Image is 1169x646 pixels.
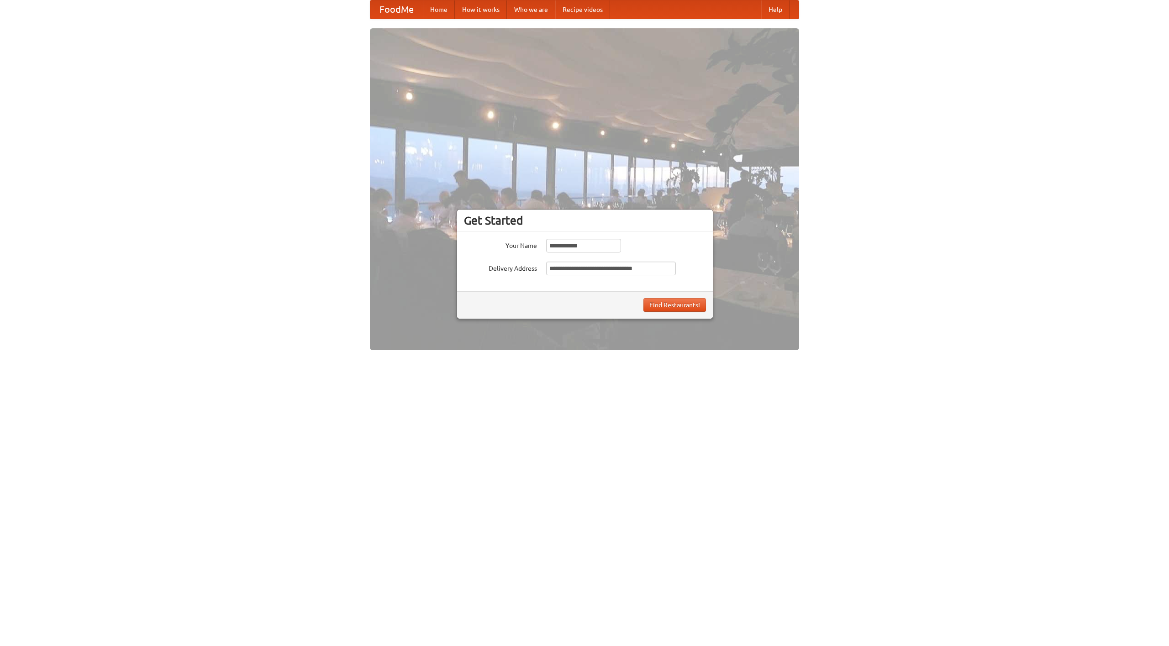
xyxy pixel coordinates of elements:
button: Find Restaurants! [643,298,706,312]
a: Help [761,0,790,19]
a: Recipe videos [555,0,610,19]
label: Your Name [464,239,537,250]
a: Home [423,0,455,19]
h3: Get Started [464,214,706,227]
a: How it works [455,0,507,19]
label: Delivery Address [464,262,537,273]
a: Who we are [507,0,555,19]
a: FoodMe [370,0,423,19]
